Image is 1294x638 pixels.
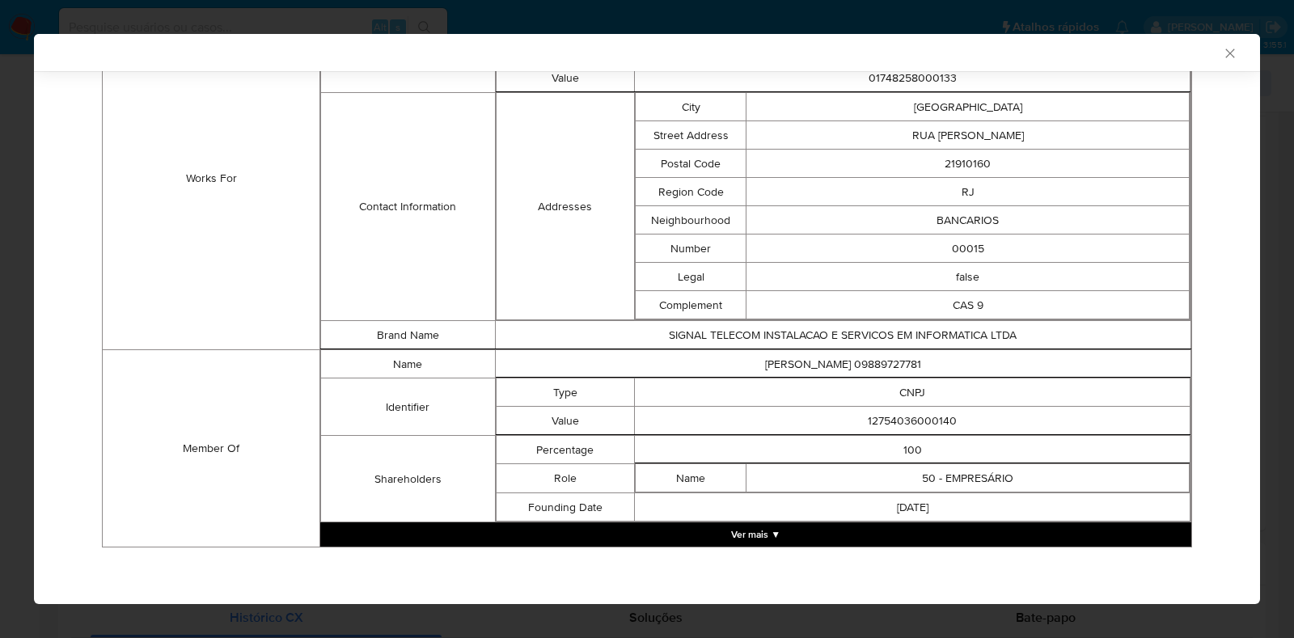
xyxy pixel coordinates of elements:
[321,350,495,378] td: Name
[636,178,746,206] td: Region Code
[746,263,1190,291] td: false
[636,206,746,234] td: Neighbourhood
[636,150,746,178] td: Postal Code
[635,378,1190,407] td: CNPJ
[636,234,746,263] td: Number
[496,493,635,522] td: Founding Date
[496,436,635,464] td: Percentage
[636,291,746,319] td: Complement
[1222,45,1237,60] button: Fechar a janela
[636,464,746,492] td: Name
[495,350,1191,378] td: [PERSON_NAME] 09889727781
[746,178,1190,206] td: RJ
[321,321,495,349] td: Brand Name
[103,7,320,350] td: Works For
[496,64,635,92] td: Value
[495,321,1191,349] td: SIGNAL TELECOM INSTALACAO E SERVICOS EM INFORMATICA LTDA
[496,378,635,407] td: Type
[636,263,746,291] td: Legal
[496,464,635,493] td: Role
[496,93,635,320] td: Addresses
[496,407,635,435] td: Value
[321,378,495,436] td: Identifier
[321,93,495,321] td: Contact Information
[635,436,1190,464] td: 100
[636,121,746,150] td: Street Address
[746,206,1190,234] td: BANCARIOS
[34,34,1260,604] div: closure-recommendation-modal
[746,234,1190,263] td: 00015
[635,407,1190,435] td: 12754036000140
[321,436,495,522] td: Shareholders
[635,64,1190,92] td: 01748258000133
[746,121,1190,150] td: RUA [PERSON_NAME]
[103,350,320,547] td: Member Of
[746,93,1190,121] td: [GEOGRAPHIC_DATA]
[746,291,1190,319] td: CAS 9
[320,522,1191,547] button: Expand array
[635,493,1190,522] td: [DATE]
[636,93,746,121] td: City
[746,150,1190,178] td: 21910160
[746,464,1190,492] td: 50 - EMPRESÁRIO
